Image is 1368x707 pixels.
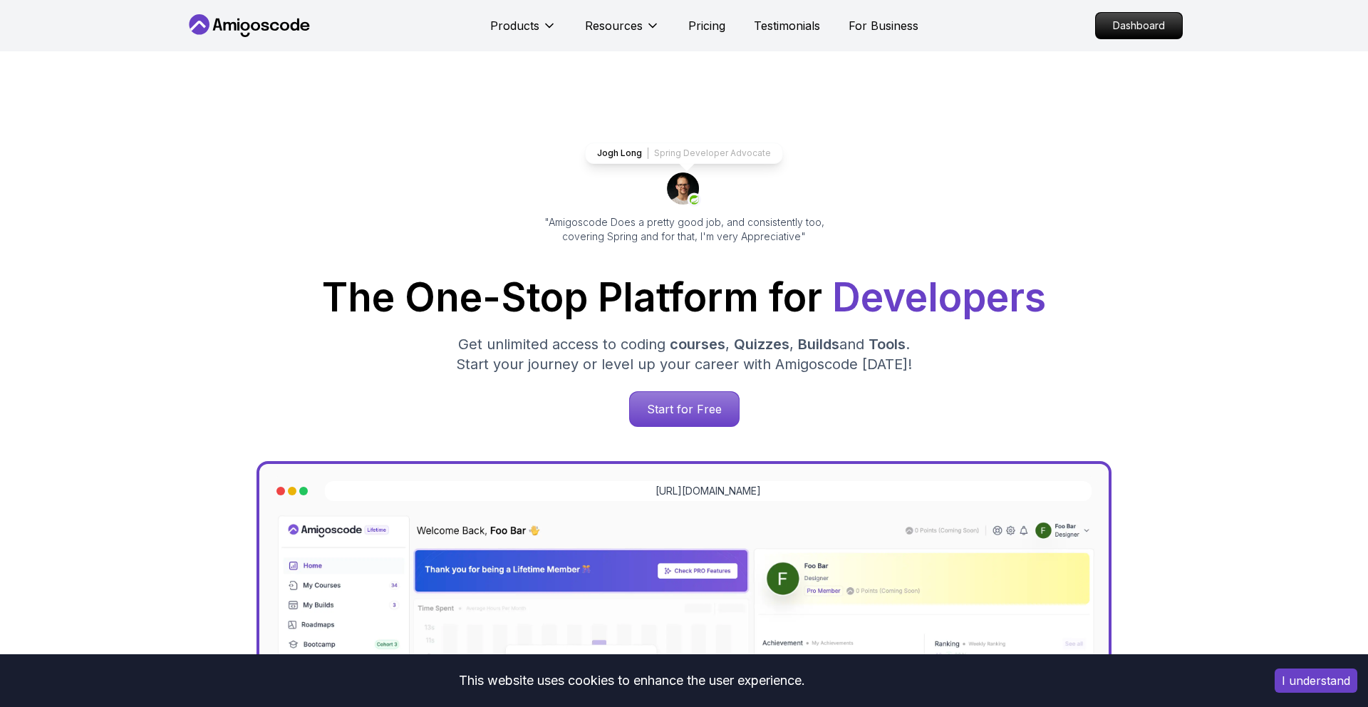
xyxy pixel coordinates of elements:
span: courses [670,336,725,353]
p: Jogh Long [597,148,642,159]
p: Dashboard [1096,13,1182,38]
span: Developers [832,274,1046,321]
button: Products [490,17,556,46]
span: Builds [798,336,839,353]
button: Accept cookies [1275,669,1357,693]
a: Dashboard [1095,12,1183,39]
p: Start for Free [630,392,739,426]
span: Tools [869,336,906,353]
a: [URL][DOMAIN_NAME] [655,484,761,498]
p: Get unlimited access to coding , , and . Start your journey or level up your career with Amigosco... [445,334,923,374]
button: Resources [585,17,660,46]
p: Products [490,17,539,34]
h1: The One-Stop Platform for [197,278,1171,317]
a: Testimonials [754,17,820,34]
span: Quizzes [734,336,789,353]
img: josh long [667,172,701,207]
a: For Business [849,17,918,34]
a: Start for Free [629,391,740,427]
p: Spring Developer Advocate [654,148,771,159]
a: Pricing [688,17,725,34]
div: This website uses cookies to enhance the user experience. [11,665,1253,696]
p: "Amigoscode Does a pretty good job, and consistently too, covering Spring and for that, I'm very ... [524,215,844,244]
p: Resources [585,17,643,34]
